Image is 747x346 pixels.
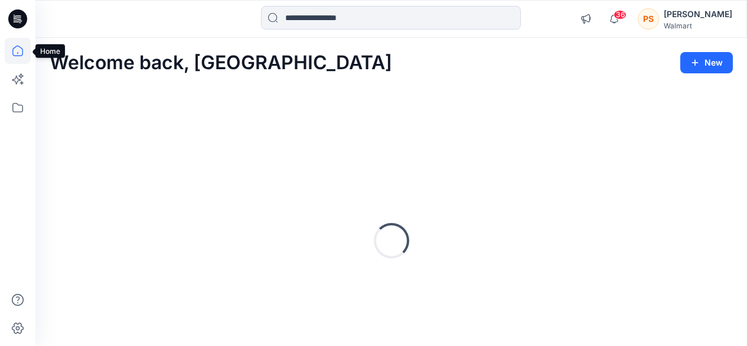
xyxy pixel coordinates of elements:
button: New [680,52,733,73]
div: [PERSON_NAME] [664,7,732,21]
div: Walmart [664,21,732,30]
h2: Welcome back, [GEOGRAPHIC_DATA] [50,52,392,74]
span: 36 [614,10,627,20]
div: PS [638,8,659,30]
